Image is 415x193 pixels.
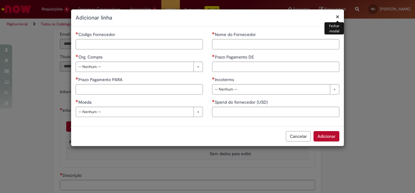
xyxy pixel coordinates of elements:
[78,77,124,82] span: Prazo Pagamento PARA
[324,22,344,34] div: Fechar modal
[76,77,78,80] span: Necessários
[78,54,104,60] span: Org. Compra
[212,55,215,57] span: Necessários
[215,32,257,37] span: Nome do Fornecedor
[212,77,215,80] span: Necessários
[336,13,339,20] button: Fechar modal
[78,99,93,105] span: Moeda
[76,55,78,57] span: Necessários
[76,84,203,95] input: Prazo Pagamento PARA
[76,32,78,34] span: Necessários
[212,62,339,72] input: Prazo Pagamento DE
[215,84,327,94] span: -- Nenhum --
[78,107,190,117] span: -- Nenhum --
[78,62,190,72] span: -- Nenhum --
[76,100,78,102] span: Necessários
[212,39,339,49] input: Nome do Fornecedor
[215,77,235,82] span: Incoterms
[286,131,311,141] button: Cancelar
[314,131,339,141] button: Adicionar
[215,99,269,105] span: Spend do fornecedor (USD)
[212,107,339,117] input: Spend do fornecedor (USD)
[215,54,255,60] span: Prazo Pagamento DE
[76,39,203,49] input: Código Fornecedor
[78,32,116,37] span: Código Fornecedor
[212,100,215,102] span: Necessários
[212,32,215,34] span: Necessários
[76,14,339,22] h2: Adicionar linha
